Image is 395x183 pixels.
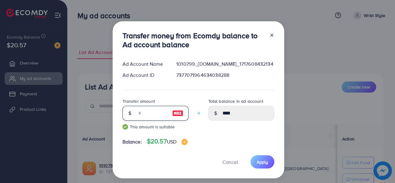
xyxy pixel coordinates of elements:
[118,72,172,79] div: Ad Account ID
[215,155,246,168] button: Cancel
[257,159,268,165] span: Apply
[181,139,188,145] img: image
[251,155,274,168] button: Apply
[123,138,142,145] span: Balance:
[171,72,279,79] div: 7377071964634038288
[118,60,172,68] div: Ad Account Name
[171,60,279,68] div: 1010799_[DOMAIN_NAME]_1717608432134
[123,98,155,104] label: Transfer amount
[123,31,264,49] h3: Transfer money from Ecomdy balance to Ad account balance
[123,124,189,130] small: This amount is suitable
[123,124,128,130] img: guide
[167,138,177,145] span: USD
[208,98,263,104] label: Total balance in ad account
[222,159,238,165] span: Cancel
[147,138,188,145] h4: $20.57
[172,110,183,117] img: image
